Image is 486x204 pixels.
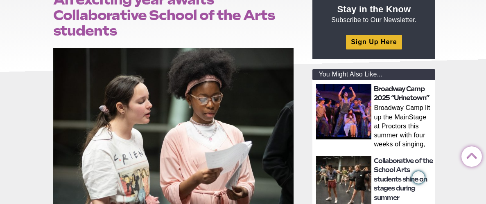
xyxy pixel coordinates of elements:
img: thumbnail: Broadway Camp 2025 “Urinetown” [316,84,371,139]
p: Broadway Camp lit up the MainStage at Proctors this summer with four weeks of singing, dancing, a... [374,103,433,150]
div: You Might Also Like... [312,69,435,80]
a: Back to Top [461,147,478,163]
a: Broadway Camp 2025 “Urinetown” [374,85,429,102]
a: Sign Up Here [346,35,402,49]
a: Collaborative of the School Arts students shine on stages during summer [374,157,433,202]
strong: Stay in the Know [337,4,411,14]
p: Subscribe to Our Newsletter. [322,3,425,25]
